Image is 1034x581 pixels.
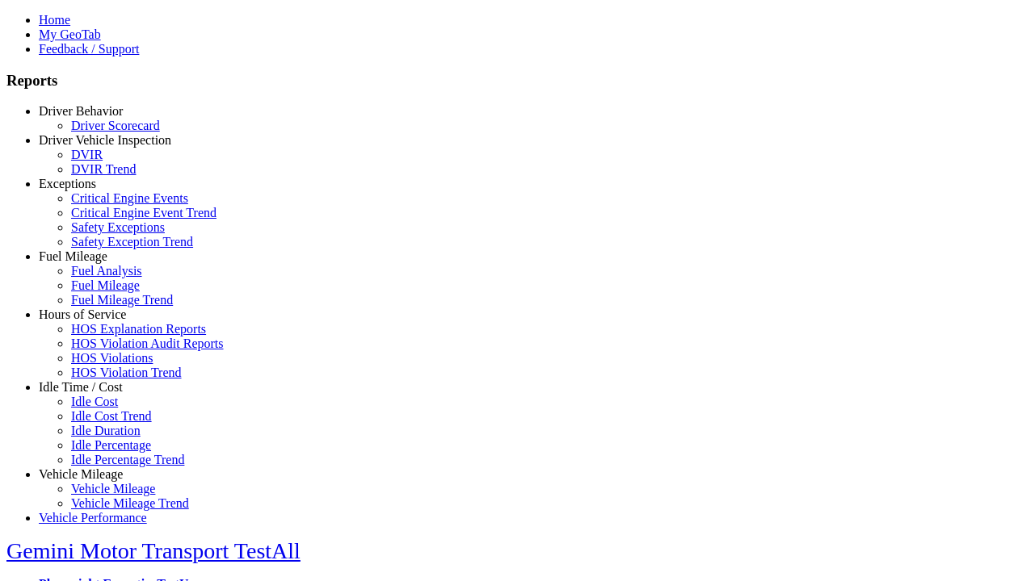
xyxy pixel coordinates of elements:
[71,264,142,278] a: Fuel Analysis
[71,424,141,437] a: Idle Duration
[39,42,139,56] a: Feedback / Support
[71,496,189,510] a: Vehicle Mileage Trend
[71,438,151,452] a: Idle Percentage
[39,249,107,263] a: Fuel Mileage
[39,104,123,118] a: Driver Behavior
[71,351,153,365] a: HOS Violations
[39,307,126,321] a: Hours of Service
[39,13,70,27] a: Home
[71,293,173,307] a: Fuel Mileage Trend
[71,336,224,350] a: HOS Violation Audit Reports
[71,162,136,176] a: DVIR Trend
[39,177,96,190] a: Exceptions
[39,27,101,41] a: My GeoTab
[71,235,193,249] a: Safety Exception Trend
[71,482,155,495] a: Vehicle Mileage
[39,467,123,481] a: Vehicle Mileage
[71,395,118,408] a: Idle Cost
[71,278,140,292] a: Fuel Mileage
[39,133,171,147] a: Driver Vehicle Inspection
[6,72,1028,90] h3: Reports
[71,322,206,336] a: HOS Explanation Reports
[71,148,103,161] a: DVIR
[71,366,182,379] a: HOS Violation Trend
[39,511,147,525] a: Vehicle Performance
[39,380,123,394] a: Idle Time / Cost
[71,119,160,132] a: Driver Scorecard
[71,409,152,423] a: Idle Cost Trend
[71,220,165,234] a: Safety Exceptions
[71,191,188,205] a: Critical Engine Events
[6,538,301,563] a: Gemini Motor Transport TestAll
[71,453,184,466] a: Idle Percentage Trend
[71,206,216,219] a: Critical Engine Event Trend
